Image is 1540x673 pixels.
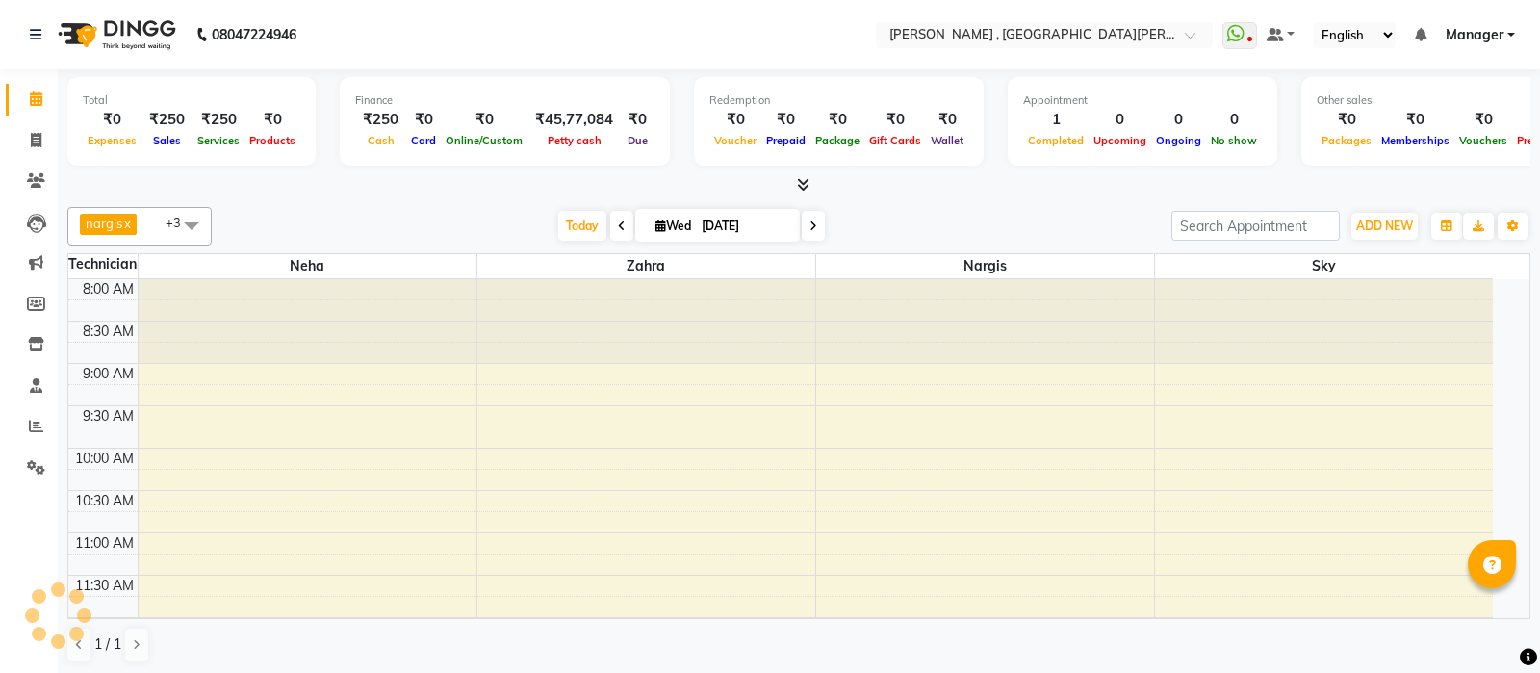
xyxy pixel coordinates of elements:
[1155,254,1494,278] span: Sky
[86,216,122,231] span: nargis
[623,134,653,147] span: Due
[527,109,621,131] div: ₹45,77,084
[1023,92,1262,109] div: Appointment
[1317,134,1376,147] span: Packages
[1023,134,1089,147] span: Completed
[926,109,968,131] div: ₹0
[68,254,138,274] div: Technician
[83,92,300,109] div: Total
[761,109,810,131] div: ₹0
[212,8,296,62] b: 08047224946
[1089,134,1151,147] span: Upcoming
[94,634,121,655] span: 1 / 1
[406,134,441,147] span: Card
[1356,219,1413,233] span: ADD NEW
[192,109,244,131] div: ₹250
[1376,134,1454,147] span: Memberships
[83,109,141,131] div: ₹0
[79,406,138,427] div: 9:30 AM
[864,134,926,147] span: Gift Cards
[363,134,399,147] span: Cash
[1317,109,1376,131] div: ₹0
[122,216,131,231] a: x
[1351,213,1418,240] button: ADD NEW
[441,134,527,147] span: Online/Custom
[79,279,138,299] div: 8:00 AM
[477,254,815,278] span: zahra
[810,109,864,131] div: ₹0
[709,92,968,109] div: Redemption
[651,219,696,233] span: Wed
[355,92,654,109] div: Finance
[244,109,300,131] div: ₹0
[926,134,968,147] span: Wallet
[139,254,476,278] span: neha
[1171,211,1340,241] input: Search Appointment
[864,109,926,131] div: ₹0
[1206,134,1262,147] span: No show
[71,576,138,596] div: 11:30 AM
[192,134,244,147] span: Services
[441,109,527,131] div: ₹0
[816,254,1154,278] span: nargis
[148,134,186,147] span: Sales
[1206,109,1262,131] div: 0
[1151,134,1206,147] span: Ongoing
[79,364,138,384] div: 9:00 AM
[709,134,761,147] span: Voucher
[355,109,406,131] div: ₹250
[71,533,138,554] div: 11:00 AM
[543,134,606,147] span: Petty cash
[1454,134,1512,147] span: Vouchers
[1454,109,1512,131] div: ₹0
[810,134,864,147] span: Package
[83,134,141,147] span: Expenses
[696,212,792,241] input: 2025-09-03
[1446,25,1503,45] span: Manager
[166,215,195,230] span: +3
[1376,109,1454,131] div: ₹0
[79,322,138,342] div: 8:30 AM
[621,109,654,131] div: ₹0
[244,134,300,147] span: Products
[1151,109,1206,131] div: 0
[1023,109,1089,131] div: 1
[558,211,606,241] span: Today
[709,109,761,131] div: ₹0
[49,8,181,62] img: logo
[1089,109,1151,131] div: 0
[141,109,192,131] div: ₹250
[406,109,441,131] div: ₹0
[71,491,138,511] div: 10:30 AM
[761,134,810,147] span: Prepaid
[71,449,138,469] div: 10:00 AM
